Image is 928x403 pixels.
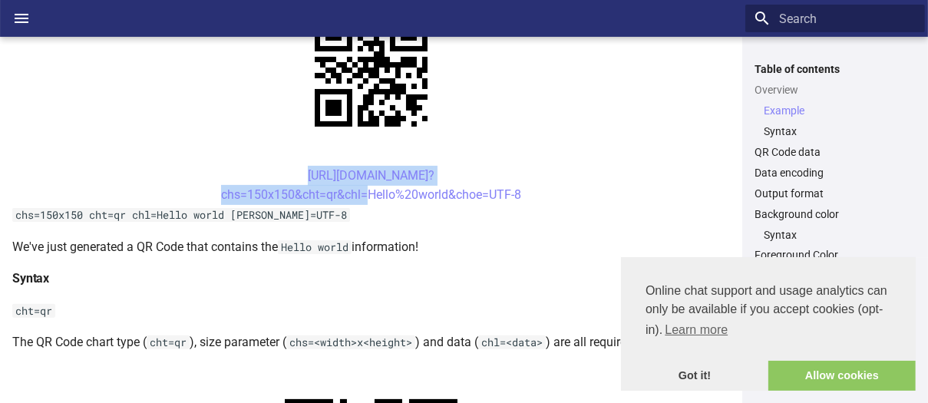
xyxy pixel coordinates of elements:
a: learn more about cookies [662,319,730,342]
a: [URL][DOMAIN_NAME]?chs=150x150&cht=qr&chl=Hello%20world&choe=UTF-8 [221,168,521,203]
a: allow cookies [768,361,916,391]
h4: Syntax [12,269,730,289]
a: Output format [755,186,916,200]
code: cht=qr [12,304,55,318]
code: Hello world [278,240,352,254]
span: Online chat support and usage analytics can only be available if you accept cookies (opt-in). [646,282,891,342]
a: Overview [755,83,916,97]
a: Data encoding [755,165,916,179]
a: Syntax [764,124,916,137]
code: chl=<data> [478,335,546,349]
a: Example [764,104,916,117]
p: We've just generated a QR Code that contains the information! [12,237,730,257]
div: cookieconsent [621,257,916,391]
code: chs=<width>x<height> [286,335,415,349]
nav: Table of contents [745,62,925,304]
a: Syntax [764,227,916,241]
a: dismiss cookie message [621,361,768,391]
label: Table of contents [745,62,925,76]
a: Foreground Color [755,248,916,262]
nav: Background color [755,227,916,241]
a: Background color [755,206,916,220]
p: The QR Code chart type ( ), size parameter ( ) and data ( ) are all required parameters. [12,332,730,352]
code: cht=qr [147,335,190,349]
input: Search [745,5,925,32]
nav: Overview [755,104,916,138]
code: chs=150x150 cht=qr chl=Hello world [PERSON_NAME]=UTF-8 [12,208,350,222]
a: QR Code data [755,144,916,158]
